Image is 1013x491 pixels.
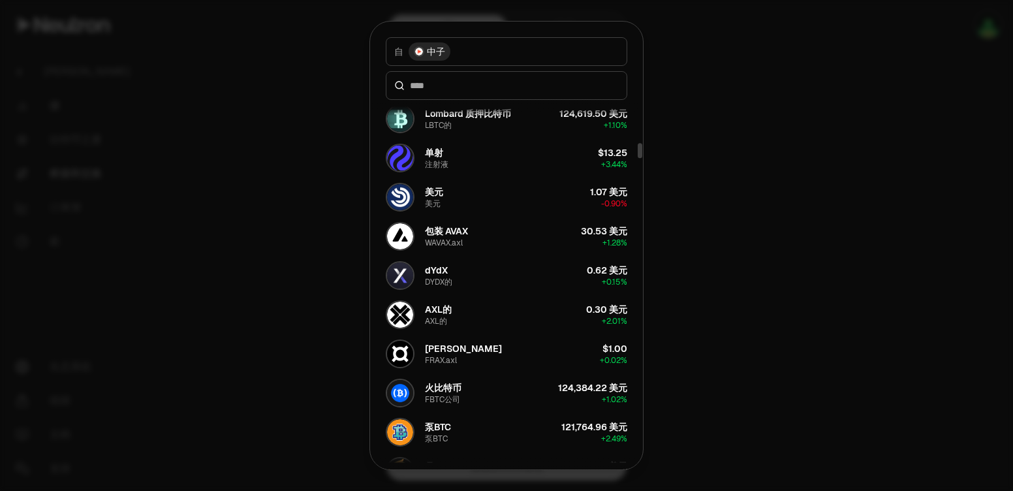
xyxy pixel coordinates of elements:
img: pumpBTC 标志 [387,419,413,445]
div: LBTC的 [425,120,452,131]
span: + 1.02% [602,394,627,405]
img: AXL 标志 [387,302,413,328]
div: 美元 [425,185,443,198]
div: 注射液 [425,159,448,170]
img: USDY标志 [387,184,413,210]
div: DYDX的 [425,277,452,287]
img: 中子标志 [415,48,423,55]
div: 0.30 美元 [586,303,627,316]
button: FBTC标志火比特币FBTC公司124,384.22 美元+1.02% [378,373,635,413]
button: WAVAX.axl 徽标包装 AVAXWAVAX.axl30.53 美元+1.28% [378,217,635,256]
span: 中子 [427,45,445,58]
span: + 3.44% [601,159,627,170]
span: 自 [394,45,403,58]
button: pumpBTC 标志泵BTC泵BTC121,764.96 美元+2.49% [378,413,635,452]
span: + 2.01% [602,316,627,326]
span: + 0.02% [600,355,627,366]
span: + 2.49% [601,434,627,444]
img: LBTC标志 [387,106,413,132]
div: 124,384.22 美元 [558,381,627,394]
button: DYDX标志dYdXDYDX的0.62 美元+0.15% [378,256,635,295]
div: 单射 [425,146,443,159]
div: 30.53 美元 [581,225,627,238]
div: FRAX.axl [425,355,457,366]
div: 泵BTC [425,420,451,434]
span: + 0.15% [602,277,627,287]
button: LBTC标志Lombard 质押比特币LBTC的124,619.50 美元+1.10% [378,99,635,138]
div: AXL的 [425,303,452,316]
div: [PERSON_NAME] [425,342,502,355]
span: + 1.28% [602,238,627,248]
img: WAVAX.axl 徽标 [387,223,413,249]
div: 月 [425,460,434,473]
div: 包装 AVAX [425,225,468,238]
div: 121,764.96 美元 [561,420,627,434]
div: $1.00 [602,342,627,355]
div: 1.07 美元 [590,185,627,198]
div: WAVAX.axl [425,238,463,248]
div: $13.25 [598,146,627,159]
button: 自中子标志中子 [386,37,627,66]
img: DYDX标志 [387,262,413,289]
img: LUNA 标志 [387,458,413,484]
div: 0.14 美元 [589,460,627,473]
div: dYdX [425,264,448,277]
div: AXL的 [425,316,447,326]
span: + 1.10% [604,120,627,131]
img: FRAX.axl 徽标 [387,341,413,367]
div: Lombard 质押比特币 [425,107,511,120]
img: INJ 标志 [387,145,413,171]
button: USDY标志美元美元1.07 美元-0.90% [378,178,635,217]
button: INJ 标志单射注射液$13.25+3.44% [378,138,635,178]
div: 泵BTC [425,434,448,444]
div: 0.62 美元 [587,264,627,277]
span: -0.90% [601,198,627,209]
div: 124,619.50 美元 [559,107,627,120]
div: 美元 [425,198,441,209]
div: FBTC公司 [425,394,460,405]
button: LUNA 标志月0.14 美元 [378,452,635,491]
img: FBTC标志 [387,380,413,406]
button: AXL 标志AXL的AXL的0.30 美元+2.01% [378,295,635,334]
div: 火比特币 [425,381,461,394]
button: FRAX.axl 徽标[PERSON_NAME]FRAX.axl$1.00+0.02% [378,334,635,373]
